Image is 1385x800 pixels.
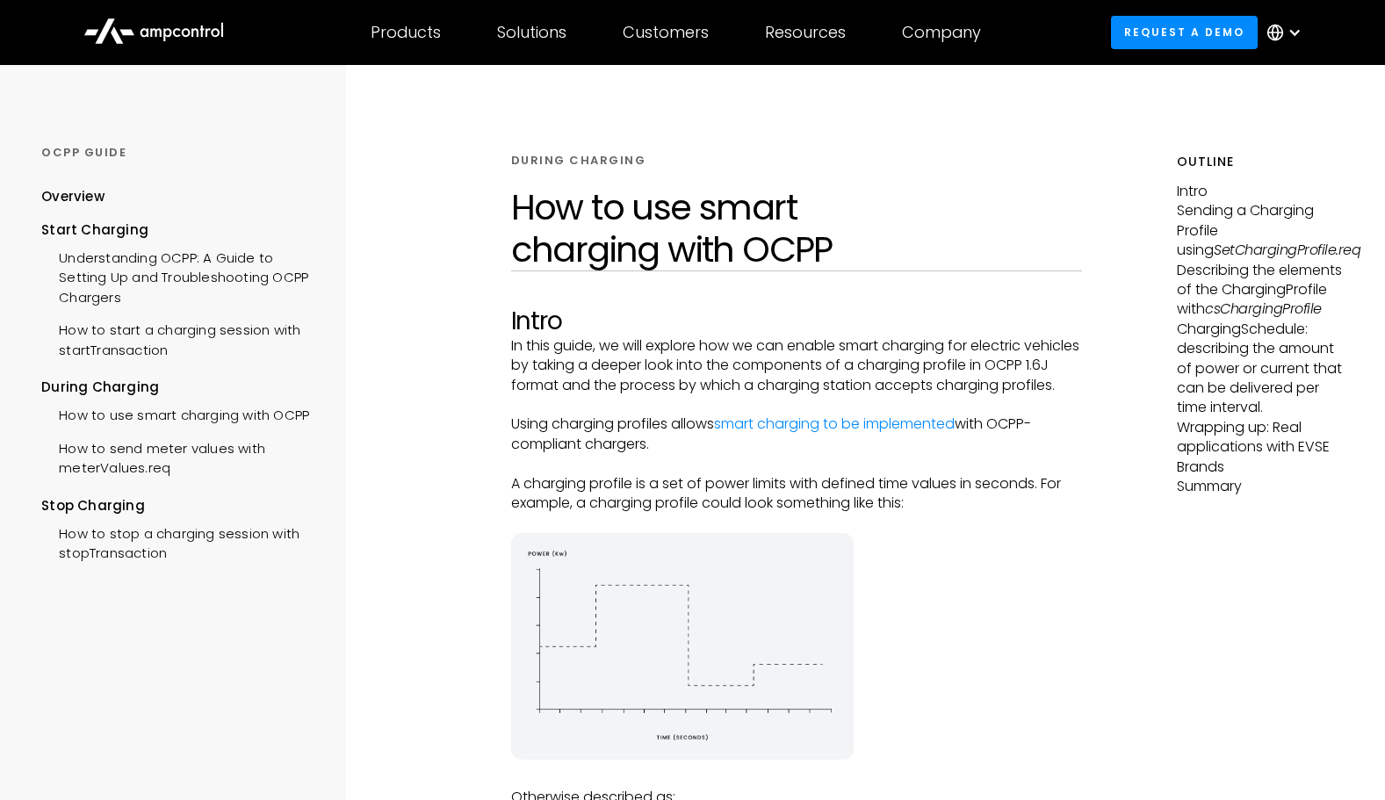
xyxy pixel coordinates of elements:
div: Company [902,23,981,42]
div: Customers [623,23,709,42]
div: Start Charging [41,220,318,240]
p: ‍ [511,395,1083,414]
div: Overview [41,187,105,206]
p: In this guide, we will explore how we can enable smart charging for electric vehicles by taking a... [511,336,1083,395]
p: Summary [1177,477,1343,496]
p: Wrapping up: Real applications with EVSE Brands [1177,418,1343,477]
div: Resources [765,23,846,42]
div: Products [371,23,441,42]
p: A charging profile is a set of power limits with defined time values in seconds. For example, a c... [511,474,1083,514]
div: Solutions [497,23,566,42]
a: Overview [41,187,105,220]
a: How to stop a charging session with stopTransaction [41,515,318,568]
div: During Charging [41,378,318,397]
a: Request a demo [1111,16,1259,48]
h1: How to use smart charging with OCPP [511,186,1083,270]
p: Describing the elements of the ChargingProfile with [1177,261,1343,320]
p: ‍ [511,768,1083,788]
a: Understanding OCPP: A Guide to Setting Up and Troubleshooting OCPP Chargers [41,240,318,312]
img: energy diagram [511,533,854,760]
p: Using charging profiles allows with OCPP-compliant chargers. [511,414,1083,454]
p: ‍ [511,513,1083,532]
div: DURING CHARGING [511,153,646,169]
p: ChargingSchedule: describing the amount of power or current that can be delivered per time interval. [1177,320,1343,418]
div: Stop Charging [41,496,318,515]
p: Sending a Charging Profile using [1177,201,1343,260]
h5: Outline [1177,153,1343,171]
div: OCPP GUIDE [41,145,318,161]
a: How to send meter values with meterValues.req [41,430,318,483]
a: How to use smart charging with OCPP [41,397,309,429]
a: How to start a charging session with startTransaction [41,312,318,364]
h2: Intro [511,306,1083,336]
em: SetChargingProfile.req [1214,240,1360,260]
em: csChargingProfile [1205,299,1322,319]
a: smart charging to be implemented [714,414,955,434]
p: ‍ [511,454,1083,473]
p: Intro [1177,182,1343,201]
